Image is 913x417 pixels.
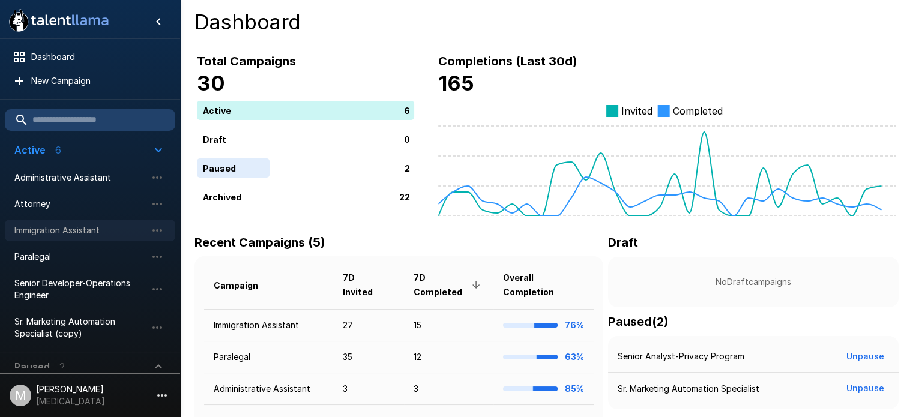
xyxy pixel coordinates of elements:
span: Overall Completion [503,271,584,299]
td: Administrative Assistant [204,373,333,405]
td: Immigration Assistant [204,309,333,341]
b: Paused ( 2 ) [608,314,669,329]
span: 7D Completed [414,271,484,299]
button: Unpause [842,377,889,400]
b: 85% [565,383,584,394]
button: Unpause [842,346,889,368]
b: Completions (Last 30d) [438,54,577,68]
b: 165 [438,71,474,95]
td: 27 [333,309,403,341]
p: Sr. Marketing Automation Specialist [618,383,759,395]
b: 30 [197,71,225,95]
p: No Draft campaigns [627,276,879,288]
td: 12 [404,341,493,373]
b: 76% [565,320,584,330]
span: Campaign [214,278,274,293]
h4: Dashboard [194,10,899,35]
b: 63% [565,352,584,362]
b: Recent Campaigns (5) [194,235,325,250]
td: 35 [333,341,403,373]
b: Total Campaigns [197,54,296,68]
span: 7D Invited [342,271,394,299]
p: 2 [405,161,410,174]
p: Senior Analyst-Privacy Program [618,350,744,362]
td: 3 [333,373,403,405]
p: 0 [404,133,410,145]
b: Draft [608,235,638,250]
td: 3 [404,373,493,405]
p: 6 [404,104,410,116]
td: Paralegal [204,341,333,373]
p: 22 [399,190,410,203]
td: 15 [404,309,493,341]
